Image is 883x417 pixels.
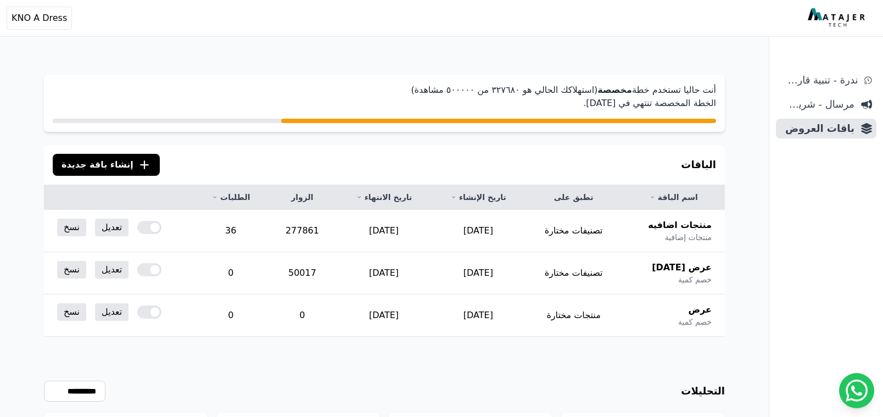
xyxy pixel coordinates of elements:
[431,252,526,294] td: [DATE]
[57,219,86,236] a: نسخ
[597,85,632,95] strong: مخصصة
[780,121,854,136] span: باقات العروض
[95,261,128,279] a: تعديل
[681,157,716,173] h3: الباقات
[268,294,337,337] td: 0
[12,12,67,25] span: KNO A Dress
[194,294,269,337] td: 0
[268,252,337,294] td: 50017
[780,73,858,88] span: ندرة - تنبية قارب علي النفاذ
[678,274,712,285] span: خصم كمية
[431,294,526,337] td: [DATE]
[53,154,160,176] button: إنشاء باقة جديدة
[95,219,128,236] a: تعديل
[780,97,854,112] span: مرسال - شريط دعاية
[652,261,712,274] span: عرض [DATE]
[268,210,337,252] td: 277861
[678,316,712,327] span: خصم كمية
[337,210,431,252] td: [DATE]
[194,252,269,294] td: 0
[526,185,622,210] th: تطبق على
[689,303,712,316] span: عرض
[268,185,337,210] th: الزوار
[431,210,526,252] td: [DATE]
[648,219,712,232] span: منتجات اضافيه
[62,158,133,171] span: إنشاء باقة جديدة
[526,252,622,294] td: تصنيفات مختارة
[681,383,725,399] h3: التحليلات
[57,261,86,279] a: نسخ
[350,192,418,203] a: تاريخ الانتهاء
[95,303,128,321] a: تعديل
[444,192,512,203] a: تاريخ الإنشاء
[7,7,72,30] button: KNO A Dress
[635,192,712,203] a: اسم الباقة
[808,8,868,28] img: MatajerTech Logo
[207,192,255,203] a: الطلبات
[57,303,86,321] a: نسخ
[526,210,622,252] td: تصنيفات مختارة
[665,232,712,243] span: منتجات إضافية
[526,294,622,337] td: منتجات مختارة
[194,210,269,252] td: 36
[337,252,431,294] td: [DATE]
[337,294,431,337] td: [DATE]
[53,84,716,110] p: أنت حاليا تستخدم خطة (استهلاكك الحالي هو ۳٢٧٦٨۰ من ٥۰۰۰۰۰ مشاهدة) الخطة المخصصة تنتهي في [DATE].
